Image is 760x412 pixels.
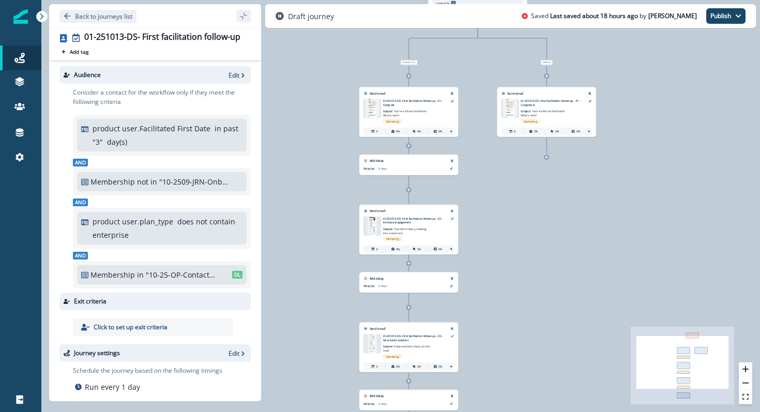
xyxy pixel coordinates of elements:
[438,247,442,251] p: 0%
[363,166,379,171] p: Delay by:
[521,119,540,124] span: Marketing
[370,209,386,213] p: Send email
[93,123,210,134] p: product user.Facilitated First Date
[93,230,129,240] p: enterprise
[359,322,459,372] div: Send emailRemoveemail asset unavailable01-251013-DS- First facilitation follow-up - E3 - Structur...
[74,297,107,306] p: Exit criteria
[159,176,229,187] p: "10-2509-JRN-Onb - All users actively in onb series [suppression]"
[229,71,239,80] p: Edit
[401,60,417,65] span: is equal to 2
[409,17,478,59] g: Edge from 72e3d919-ca3b-43e6-9cd5-947e077d5dfb to node-edge-label7492951d-8287-4d28-85b4-14bb0333...
[378,166,427,171] p: 6 days
[236,10,251,22] button: sidebar collapse toggle
[449,160,455,162] button: Remove
[449,277,455,280] button: Remove
[383,119,402,124] span: Marketing
[438,129,442,133] p: 0%
[363,284,379,288] p: Delay by:
[514,129,515,133] p: 0
[137,176,157,187] p: not in
[372,60,446,65] div: is equal to 2
[541,60,552,65] span: Default
[449,210,455,212] button: Remove
[417,129,421,133] p: 0%
[378,284,427,288] p: 6 days
[739,376,752,390] button: zoom out
[370,394,384,399] p: Add delay
[396,364,400,369] p: 0%
[370,91,386,96] p: Send email
[73,199,88,206] span: And
[739,362,752,376] button: zoom in
[648,11,697,21] p: Kendall McGill
[739,390,752,404] button: fit view
[177,216,235,227] p: does not contain
[229,71,247,80] button: Edit
[417,247,421,251] p: 0%
[359,87,459,137] div: Send emailRemoveemail asset unavailable01-251013-DS- First facilitation follow-up - E1 - Congrats...
[13,9,28,24] img: Inflection
[73,88,251,106] p: Consider a contact for the workflow only if they meet the following criteria
[449,92,455,95] button: Remove
[521,107,569,117] p: Subject:
[229,349,239,358] p: Edit
[75,12,132,21] p: Back to journeys list
[93,216,173,227] p: product user.plan_type
[478,17,546,59] g: Edge from 72e3d919-ca3b-43e6-9cd5-947e077d5dfb to node-edge-label7cb35cf2-5473-4482-b003-36a7b419...
[383,227,427,235] span: Transform every meeting into a team win
[73,366,222,375] p: Schedule the journey based on the following timings
[376,247,378,251] p: 0
[73,159,88,166] span: And
[94,323,168,332] p: Click to set up exit criteria
[146,269,216,280] p: "10-25-OP-Contactable"
[396,129,400,133] p: 0%
[555,129,559,133] p: 0%
[706,8,746,24] button: Publish
[531,11,549,21] p: Saved
[521,99,582,107] p: 01-251013-DS- First facilitation follow-up - E1 - Congrats B
[232,271,242,279] span: DL
[534,129,538,133] p: 0%
[521,110,565,117] span: You're a Mural facilitator! What's next?
[383,107,431,117] p: Subject:
[376,364,378,369] p: 0
[363,402,379,406] p: Delay by:
[73,252,88,260] span: And
[383,342,431,353] p: Subject:
[137,269,144,280] p: in
[93,136,103,147] p: " 3 "
[497,87,596,137] div: Send emailRemoveemail asset unavailable01-251013-DS- First facilitation follow-up - E1 - Congrats...
[359,205,459,255] div: Send emailRemoveemail asset unavailable01-251013-DS- First facilitation follow-up - E2 - Increase...
[370,276,384,281] p: Add delay
[74,70,101,80] p: Audience
[59,10,136,23] button: Go back
[383,217,445,225] p: 01-251013-DS- First facilitation follow-up - E2 - Increase engagement
[74,348,120,358] p: Journey settings
[449,395,455,398] button: Remove
[378,402,427,406] p: 6 days
[383,224,431,235] p: Subject:
[59,48,90,56] button: Add tag
[576,129,580,133] p: 0%
[550,11,638,21] p: Last saved about 18 hours ago
[396,247,400,251] p: 0%
[215,123,238,134] p: in past
[383,99,445,107] p: 01-251013-DS- First facilitation follow-up - E1 - Congrats
[359,155,459,175] div: Add delayRemoveDelay by:6 days
[90,176,135,187] p: Membership
[383,110,427,117] span: You're a Mural facilitator! What's next?
[288,11,334,22] p: Draft journey
[417,364,421,369] p: 0%
[70,49,88,55] p: Add tag
[359,390,459,410] div: Add delayRemoveDelay by:6 days
[383,345,431,353] span: Keep sessions sharp and on track
[383,334,445,342] p: 01-251013-DS- First facilitation follow-up - E3 - Structured sessions
[370,159,384,163] p: Add delay
[640,11,646,21] p: by
[90,269,135,280] p: Membership
[84,32,240,43] div: 01-251013-DS- First facilitation follow-up
[503,99,517,118] img: email asset unavailable
[85,382,140,392] p: Run every 1 day
[507,91,523,96] p: Send email
[368,334,377,353] img: email asset unavailable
